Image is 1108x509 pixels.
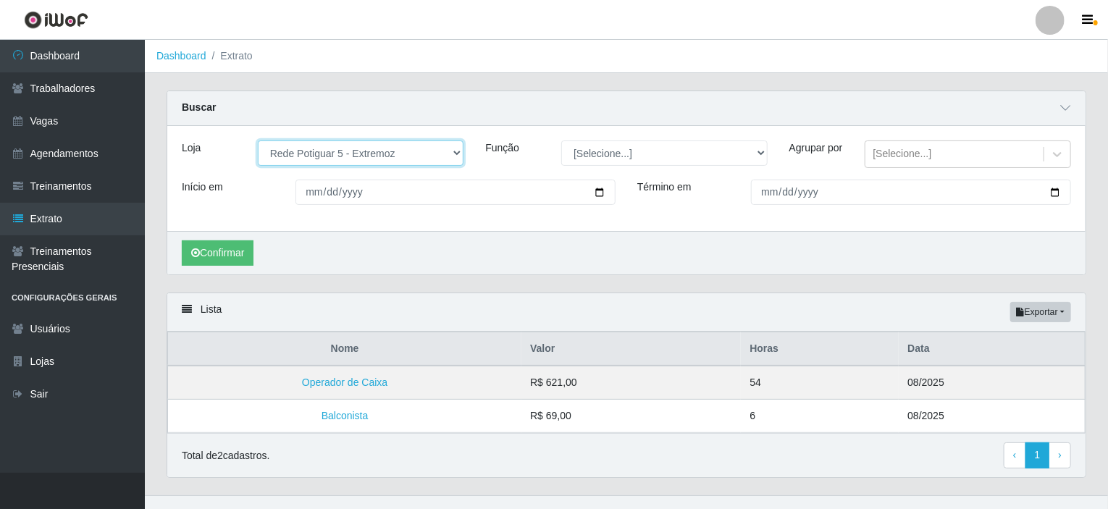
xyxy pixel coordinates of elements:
th: Nome [168,332,522,366]
th: Horas [741,332,899,366]
div: Lista [167,293,1086,332]
td: 54 [741,366,899,400]
button: Exportar [1010,302,1071,322]
label: Início em [182,180,223,195]
a: Dashboard [156,50,206,62]
nav: pagination [1004,442,1071,468]
td: R$ 621,00 [521,366,741,400]
span: › [1058,449,1062,460]
a: Previous [1004,442,1026,468]
a: 1 [1025,442,1050,468]
p: Total de 2 cadastros. [182,448,269,463]
label: Função [485,140,519,156]
label: Loja [182,140,201,156]
a: Next [1049,442,1071,468]
img: CoreUI Logo [24,11,88,29]
nav: breadcrumb [145,40,1108,73]
a: Operador de Caixa [302,377,387,388]
th: Valor [521,332,741,366]
label: Agrupar por [789,140,843,156]
li: Extrato [206,49,253,64]
strong: Buscar [182,101,216,113]
span: ‹ [1013,449,1017,460]
div: [Selecione...] [873,147,931,162]
a: Balconista [322,410,369,421]
input: 00/00/0000 [751,180,1071,205]
td: R$ 69,00 [521,400,741,433]
td: 08/2025 [899,400,1085,433]
button: Confirmar [182,240,253,266]
th: Data [899,332,1085,366]
td: 08/2025 [899,366,1085,400]
input: 00/00/0000 [295,180,616,205]
td: 6 [741,400,899,433]
label: Término em [637,180,692,195]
